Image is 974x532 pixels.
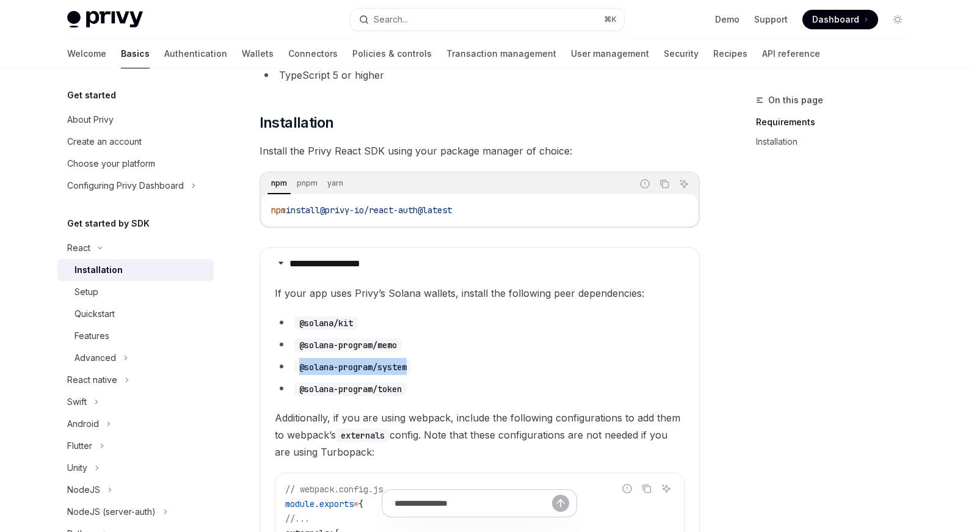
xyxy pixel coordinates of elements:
[260,142,700,159] span: Install the Privy React SDK using your package manager of choice:
[164,39,227,68] a: Authentication
[67,439,92,453] div: Flutter
[57,347,214,369] button: Toggle Advanced section
[639,481,655,497] button: Copy the contents from the code block
[57,369,214,391] button: Toggle React native section
[271,205,286,216] span: npm
[394,490,552,517] input: Ask a question...
[294,382,407,396] code: @solana-program/token
[75,263,123,277] div: Installation
[57,501,214,523] button: Toggle NodeJS (server-auth) section
[57,435,214,457] button: Toggle Flutter section
[619,481,635,497] button: Report incorrect code
[768,93,823,107] span: On this page
[67,373,117,387] div: React native
[67,178,184,193] div: Configuring Privy Dashboard
[571,39,649,68] a: User management
[656,176,672,192] button: Copy the contents from the code block
[67,461,87,475] div: Unity
[446,39,556,68] a: Transaction management
[288,39,338,68] a: Connectors
[57,479,214,501] button: Toggle NodeJS section
[812,13,859,26] span: Dashboard
[802,10,878,29] a: Dashboard
[67,11,143,28] img: light logo
[756,112,917,132] a: Requirements
[57,413,214,435] button: Toggle Android section
[75,285,98,299] div: Setup
[324,176,347,191] div: yarn
[888,10,907,29] button: Toggle dark mode
[57,259,214,281] a: Installation
[604,15,617,24] span: ⌘ K
[67,39,106,68] a: Welcome
[260,67,700,84] li: TypeScript 5 or higher
[57,175,214,197] button: Toggle Configuring Privy Dashboard section
[637,176,653,192] button: Report incorrect code
[260,113,334,133] span: Installation
[754,13,788,26] a: Support
[75,307,115,321] div: Quickstart
[57,131,214,153] a: Create an account
[67,134,142,149] div: Create an account
[67,156,155,171] div: Choose your platform
[294,338,402,352] code: @solana-program/memo
[552,495,569,512] button: Send message
[374,12,408,27] div: Search...
[275,285,685,302] span: If your app uses Privy’s Solana wallets, install the following peer dependencies:
[664,39,699,68] a: Security
[756,132,917,151] a: Installation
[75,351,116,365] div: Advanced
[67,483,100,497] div: NodeJS
[294,316,358,330] code: @solana/kit
[715,13,740,26] a: Demo
[285,484,383,495] span: // webpack.config.js
[294,360,412,374] code: @solana-program/system
[676,176,692,192] button: Ask AI
[67,417,99,431] div: Android
[275,409,685,461] span: Additionally, if you are using webpack, include the following configurations to add them to webpa...
[57,153,214,175] a: Choose your platform
[57,281,214,303] a: Setup
[67,241,90,255] div: React
[57,237,214,259] button: Toggle React section
[57,457,214,479] button: Toggle Unity section
[75,329,109,343] div: Features
[67,505,156,519] div: NodeJS (server-auth)
[57,109,214,131] a: About Privy
[67,112,114,127] div: About Privy
[320,205,452,216] span: @privy-io/react-auth@latest
[67,88,116,103] h5: Get started
[352,39,432,68] a: Policies & controls
[121,39,150,68] a: Basics
[762,39,820,68] a: API reference
[67,395,87,409] div: Swift
[713,39,747,68] a: Recipes
[57,325,214,347] a: Features
[351,9,624,31] button: Open search
[336,429,390,442] code: externals
[67,216,150,231] h5: Get started by SDK
[57,303,214,325] a: Quickstart
[658,481,674,497] button: Ask AI
[242,39,274,68] a: Wallets
[57,391,214,413] button: Toggle Swift section
[286,205,320,216] span: install
[267,176,291,191] div: npm
[293,176,321,191] div: pnpm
